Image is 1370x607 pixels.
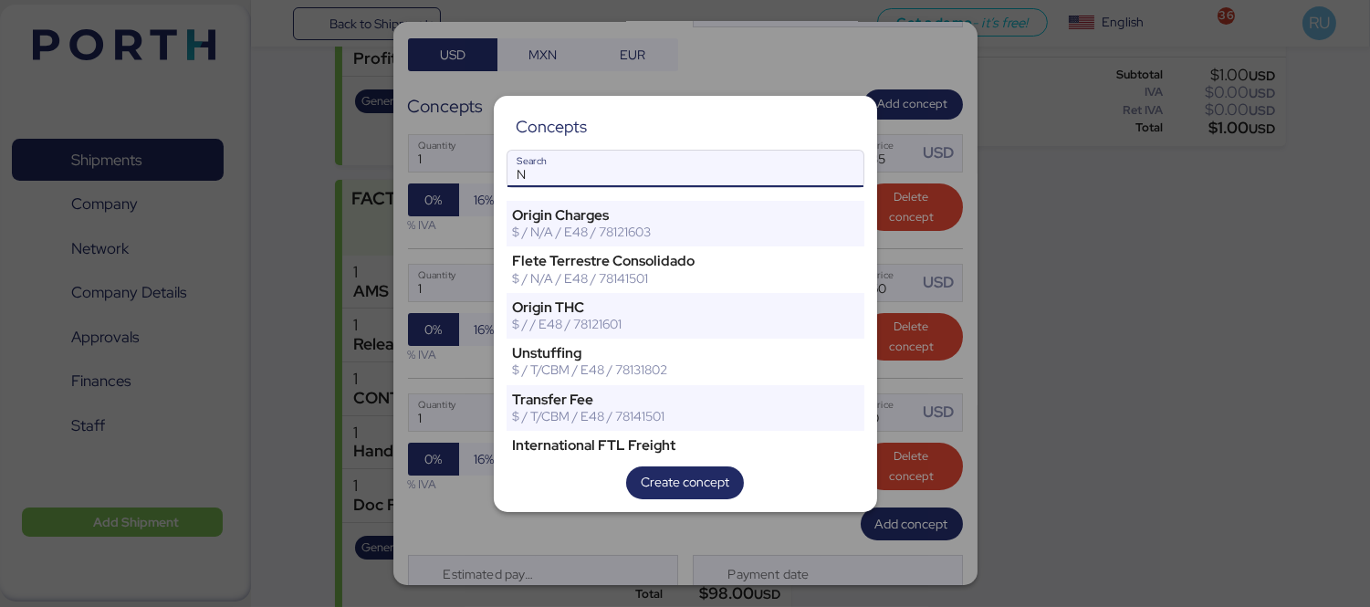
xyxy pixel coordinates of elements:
[513,408,797,424] div: $ / T/CBM / E48 / 78141501
[507,151,863,187] input: Search
[513,454,797,470] div: $ / N/A / E48 / 78141501
[513,253,797,269] div: Flete Terrestre Consolidado
[641,471,729,493] span: Create concept
[516,119,587,135] div: Concepts
[513,207,797,224] div: Origin Charges
[513,224,797,240] div: $ / N/A / E48 / 78121603
[513,270,797,287] div: $ / N/A / E48 / 78141501
[513,299,797,316] div: Origin THC
[513,392,797,408] div: Transfer Fee
[626,466,744,499] button: Create concept
[513,437,797,454] div: International FTL Freight
[513,361,797,378] div: $ / T/CBM / E48 / 78131802
[513,345,797,361] div: Unstuffing
[513,316,797,332] div: $ / / E48 / 78121601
